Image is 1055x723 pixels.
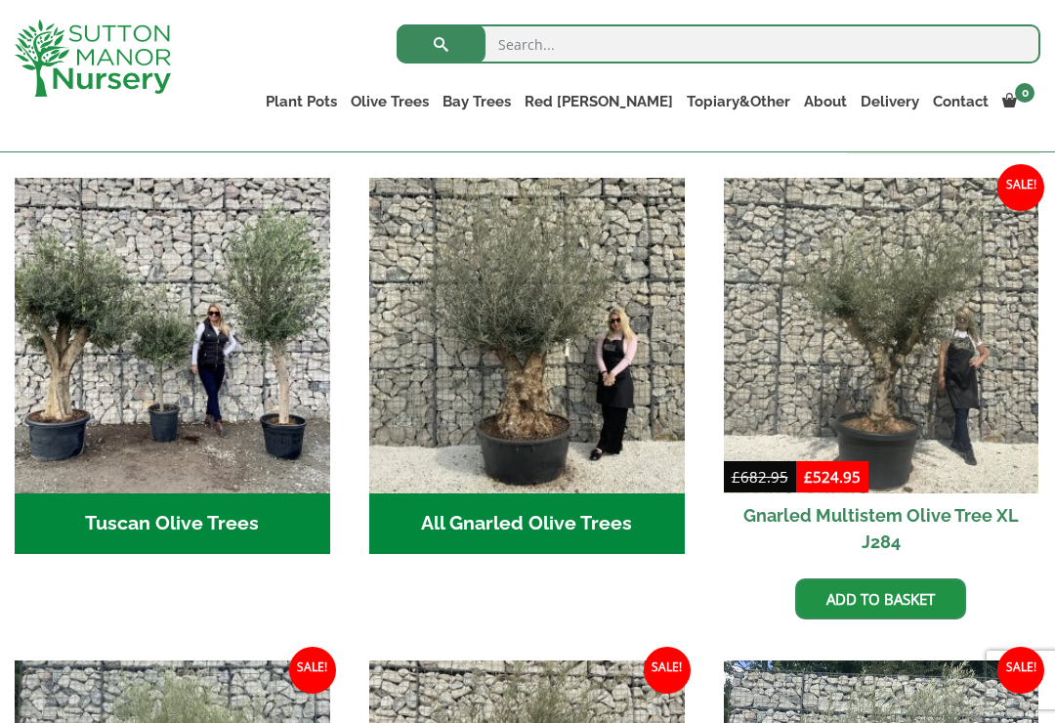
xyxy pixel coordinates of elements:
[926,88,995,115] a: Contact
[724,178,1039,493] img: Gnarled Multistem Olive Tree XL J284
[397,24,1040,64] input: Search...
[804,467,813,487] span: £
[795,578,966,619] a: Add to basket: “Gnarled Multistem Olive Tree XL J284”
[289,647,336,694] span: Sale!
[732,467,788,487] bdi: 682.95
[995,88,1040,115] a: 0
[369,178,685,553] a: Visit product category All Gnarled Olive Trees
[259,88,344,115] a: Plant Pots
[1015,83,1034,103] span: 0
[15,178,330,493] img: Tuscan Olive Trees
[997,164,1044,211] span: Sale!
[854,88,926,115] a: Delivery
[436,88,518,115] a: Bay Trees
[15,178,330,553] a: Visit product category Tuscan Olive Trees
[644,647,691,694] span: Sale!
[797,88,854,115] a: About
[732,467,740,487] span: £
[680,88,797,115] a: Topiary&Other
[518,88,680,115] a: Red [PERSON_NAME]
[369,178,685,493] img: All Gnarled Olive Trees
[369,493,685,554] h2: All Gnarled Olive Trees
[724,178,1039,564] a: Sale! Gnarled Multistem Olive Tree XL J284
[344,88,436,115] a: Olive Trees
[15,20,171,97] img: logo
[724,493,1039,564] h2: Gnarled Multistem Olive Tree XL J284
[997,647,1044,694] span: Sale!
[804,467,861,487] bdi: 524.95
[15,493,330,554] h2: Tuscan Olive Trees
